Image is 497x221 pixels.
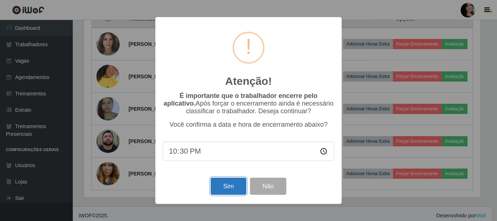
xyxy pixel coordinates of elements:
[211,178,246,195] button: Sim
[163,92,334,115] p: Após forçar o encerramento ainda é necessário classificar o trabalhador. Deseja continuar?
[225,75,272,88] h2: Atenção!
[163,92,317,107] b: É importante que o trabalhador encerre pelo aplicativo.
[163,121,334,129] p: Você confirma a data e hora de encerramento abaixo?
[250,178,286,195] button: Não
